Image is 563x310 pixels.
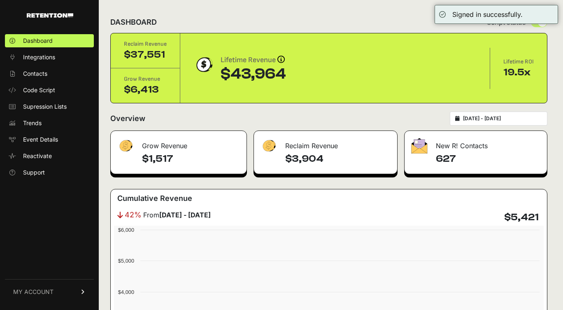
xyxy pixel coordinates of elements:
strong: [DATE] - [DATE] [159,211,211,219]
img: fa-envelope-19ae18322b30453b285274b1b8af3d052b27d846a4fbe8435d1a52b978f639a2.png [411,138,428,154]
span: Integrations [23,53,55,61]
a: Code Script [5,84,94,97]
span: Supression Lists [23,103,67,111]
span: Reactivate [23,152,52,160]
img: Retention.com [27,13,73,18]
a: MY ACCOUNT [5,279,94,304]
div: $6,413 [124,83,167,96]
a: Support [5,166,94,179]
span: Code Script [23,86,55,94]
a: Reactivate [5,149,94,163]
span: 42% [125,209,142,221]
a: Supression Lists [5,100,94,113]
span: From [143,210,211,220]
text: $5,000 [118,258,134,264]
a: Dashboard [5,34,94,47]
div: Grow Revenue [111,131,247,156]
text: $4,000 [118,289,134,295]
a: Trends [5,117,94,130]
text: $6,000 [118,227,134,233]
div: Signed in successfully. [452,9,523,19]
a: Contacts [5,67,94,80]
div: Reclaim Revenue [254,131,397,156]
span: Dashboard [23,37,53,45]
div: Lifetime Revenue [221,54,286,66]
span: Support [23,168,45,177]
img: fa-dollar-13500eef13a19c4ab2b9ed9ad552e47b0d9fc28b02b83b90ba0e00f96d6372e9.png [261,138,277,154]
span: Contacts [23,70,47,78]
h4: $5,421 [504,211,539,224]
div: Grow Revenue [124,75,167,83]
h2: Overview [110,113,145,124]
img: dollar-coin-05c43ed7efb7bc0c12610022525b4bbbb207c7efeef5aecc26f025e68dcafac9.png [193,54,214,75]
div: New R! Contacts [405,131,547,156]
h2: DASHBOARD [110,16,157,28]
div: 19.5x [503,66,534,79]
div: Reclaim Revenue [124,40,167,48]
span: Event Details [23,135,58,144]
span: MY ACCOUNT [13,288,54,296]
h4: $1,517 [142,152,240,165]
h4: 627 [436,152,540,165]
img: fa-dollar-13500eef13a19c4ab2b9ed9ad552e47b0d9fc28b02b83b90ba0e00f96d6372e9.png [117,138,134,154]
span: Trends [23,119,42,127]
h3: Cumulative Revenue [117,193,192,204]
div: $37,551 [124,48,167,61]
h4: $3,904 [285,152,391,165]
div: Lifetime ROI [503,58,534,66]
div: $43,964 [221,66,286,82]
a: Integrations [5,51,94,64]
a: Event Details [5,133,94,146]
